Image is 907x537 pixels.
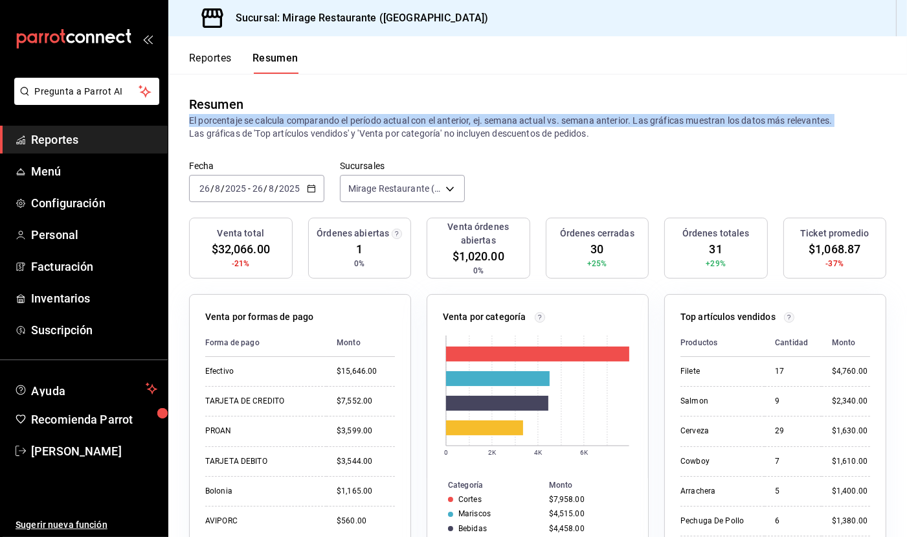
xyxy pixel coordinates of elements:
input: ---- [278,183,300,194]
span: Sugerir nueva función [16,518,157,532]
p: Top artículos vendidos [680,310,776,324]
span: Suscripción [31,321,157,339]
div: Efectivo [205,366,316,377]
div: $7,958.00 [549,495,627,504]
div: $4,760.00 [832,366,870,377]
div: Cortes [458,495,482,504]
th: Categoría [427,478,544,492]
a: Pregunta a Parrot AI [9,94,159,108]
div: Mariscos [458,509,491,518]
span: 30 [590,240,603,258]
span: / [210,183,214,194]
div: Bebidas [458,524,487,533]
h3: Sucursal: Mirage Restaurante ([GEOGRAPHIC_DATA]) [225,10,488,26]
span: +25% [587,258,607,269]
button: Reportes [189,52,232,74]
label: Fecha [189,162,324,171]
span: $1,068.87 [809,240,860,258]
h3: Ticket promedio [800,227,869,240]
input: -- [268,183,274,194]
span: Menú [31,163,157,180]
div: $1,165.00 [337,486,395,497]
th: Monto [822,329,870,357]
span: 31 [710,240,722,258]
span: / [263,183,267,194]
th: Forma de pago [205,329,326,357]
div: $15,646.00 [337,366,395,377]
div: $4,515.00 [549,509,627,518]
span: Mirage Restaurante ([GEOGRAPHIC_DATA]) [348,182,441,195]
div: $7,552.00 [337,396,395,407]
input: ---- [225,183,247,194]
span: Reportes [31,131,157,148]
input: -- [199,183,210,194]
th: Productos [680,329,765,357]
p: El porcentaje se calcula comparando el período actual con el anterior, ej. semana actual vs. sema... [189,114,886,140]
div: $1,630.00 [832,426,870,437]
span: [PERSON_NAME] [31,442,157,460]
div: 17 [775,366,811,377]
div: 29 [775,426,811,437]
text: 6K [580,449,588,456]
span: Personal [31,226,157,244]
div: navigation tabs [189,52,298,74]
span: 0% [473,265,484,277]
span: Facturación [31,258,157,275]
div: $4,458.00 [549,524,627,533]
h3: Venta total [218,227,264,240]
span: - [248,183,251,194]
th: Monto [326,329,395,357]
div: TARJETA DE CREDITO [205,396,316,407]
h3: Órdenes cerradas [560,227,634,240]
button: open_drawer_menu [142,34,153,44]
div: TARJETA DEBITO [205,456,316,467]
div: $1,610.00 [832,456,870,467]
p: Venta por categoría [443,310,526,324]
input: -- [214,183,221,194]
span: Ayuda [31,381,140,396]
span: / [221,183,225,194]
div: 5 [775,486,811,497]
div: 7 [775,456,811,467]
span: $32,066.00 [212,240,270,258]
h3: Órdenes totales [682,227,750,240]
div: Arrachera [680,486,754,497]
span: 1 [356,240,363,258]
div: $560.00 [337,516,395,527]
button: Resumen [252,52,298,74]
p: Venta por formas de pago [205,310,313,324]
div: Pechuga De Pollo [680,516,754,527]
span: 0% [354,258,364,269]
button: Pregunta a Parrot AI [14,78,159,105]
div: $3,599.00 [337,426,395,437]
span: -21% [232,258,250,269]
span: +29% [706,258,726,269]
span: Recomienda Parrot [31,411,157,428]
th: Monto [544,478,648,492]
div: Resumen [189,95,243,114]
div: 6 [775,516,811,527]
div: Filete [680,366,754,377]
div: $1,380.00 [832,516,870,527]
div: $2,340.00 [832,396,870,407]
th: Cantidad [765,329,822,357]
h3: Órdenes abiertas [317,227,389,240]
text: 2K [488,449,497,456]
input: -- [252,183,263,194]
div: Cerveza [680,426,754,437]
div: $1,400.00 [832,486,870,497]
div: 9 [775,396,811,407]
text: 0 [444,449,448,456]
label: Sucursales [340,162,465,171]
div: AVIPORC [205,516,316,527]
h3: Venta órdenes abiertas [432,220,524,247]
div: Cowboy [680,456,754,467]
span: Inventarios [31,290,157,307]
span: -37% [825,258,844,269]
span: $1,020.00 [453,247,504,265]
div: Bolonia [205,486,316,497]
div: PROAN [205,426,316,437]
span: Configuración [31,194,157,212]
div: Salmon [680,396,754,407]
span: / [274,183,278,194]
